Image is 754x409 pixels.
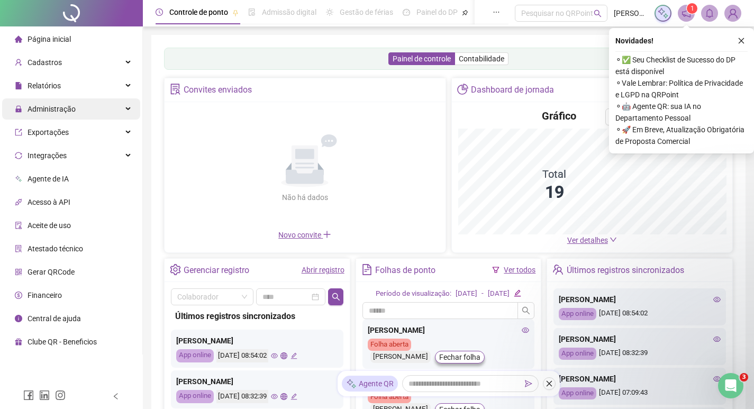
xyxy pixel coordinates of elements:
[256,192,353,203] div: Não há dados
[175,310,339,323] div: Últimos registros sincronizados
[559,387,721,399] div: [DATE] 07:09:43
[326,8,333,16] span: sun
[713,335,721,343] span: eye
[615,124,748,147] span: ⚬ 🚀 Em Breve, Atualização Obrigatória de Proposta Comercial
[15,152,22,159] span: sync
[28,58,62,67] span: Cadastros
[15,315,22,322] span: info-circle
[462,10,468,16] span: pushpin
[15,338,22,346] span: gift
[376,288,451,299] div: Período de visualização:
[361,264,373,275] span: file-text
[176,335,338,347] div: [PERSON_NAME]
[28,268,75,276] span: Gerar QRCode
[522,326,529,334] span: eye
[456,288,477,299] div: [DATE]
[567,261,684,279] div: Últimos registros sincronizados
[15,105,22,113] span: lock
[559,387,596,399] div: App online
[687,3,697,14] sup: 1
[332,293,340,301] span: search
[740,373,748,381] span: 3
[184,81,252,99] div: Convites enviados
[28,291,62,299] span: Financeiro
[504,266,535,274] a: Ver todos
[340,8,393,16] span: Gestão de férias
[15,222,22,229] span: audit
[280,393,287,400] span: global
[271,393,278,400] span: eye
[559,373,721,385] div: [PERSON_NAME]
[725,5,741,21] img: 85622
[156,8,163,16] span: clock-circle
[594,10,602,17] span: search
[15,129,22,136] span: export
[28,244,83,253] span: Atestado técnico
[216,390,268,403] div: [DATE] 08:32:39
[439,351,480,363] span: Fechar folha
[28,221,71,230] span: Aceite de uso
[559,348,596,360] div: App online
[559,308,596,320] div: App online
[28,128,69,137] span: Exportações
[552,264,564,275] span: team
[262,8,316,16] span: Admissão digital
[169,8,228,16] span: Controle de ponto
[39,390,50,401] span: linkedin
[368,339,411,351] div: Folha aberta
[15,198,22,206] span: api
[15,82,22,89] span: file
[471,81,554,99] div: Dashboard de jornada
[23,390,34,401] span: facebook
[15,59,22,66] span: user-add
[271,352,278,359] span: eye
[514,289,521,296] span: edit
[738,37,745,44] span: close
[713,296,721,303] span: eye
[170,264,181,275] span: setting
[176,390,214,403] div: App online
[15,292,22,299] span: dollar
[15,35,22,43] span: home
[559,333,721,345] div: [PERSON_NAME]
[559,348,721,360] div: [DATE] 08:32:39
[368,391,411,403] div: Folha aberta
[713,375,721,383] span: eye
[28,81,61,90] span: Relatórios
[691,5,694,12] span: 1
[55,390,66,401] span: instagram
[28,151,67,160] span: Integrações
[610,236,617,243] span: down
[567,236,617,244] a: Ver detalhes down
[567,236,608,244] span: Ver detalhes
[457,84,468,95] span: pie-chart
[184,261,249,279] div: Gerenciar registro
[546,380,553,387] span: close
[290,393,297,400] span: edit
[342,376,398,392] div: Agente QR
[248,8,256,16] span: file-done
[28,35,71,43] span: Página inicial
[280,352,287,359] span: global
[525,380,532,387] span: send
[542,108,576,123] h4: Gráfico
[176,349,214,362] div: App online
[15,245,22,252] span: solution
[403,8,410,16] span: dashboard
[615,35,653,47] span: Novidades !
[28,175,69,183] span: Agente de IA
[657,7,669,19] img: sparkle-icon.fc2bf0ac1784a2077858766a79e2daf3.svg
[705,8,714,18] span: bell
[28,338,97,346] span: Clube QR - Beneficios
[559,294,721,305] div: [PERSON_NAME]
[718,373,743,398] iframe: Intercom live chat
[492,266,499,274] span: filter
[170,84,181,95] span: solution
[375,261,435,279] div: Folhas de ponto
[28,105,76,113] span: Administração
[615,101,748,124] span: ⚬ 🤖 Agente QR: sua IA no Departamento Pessoal
[28,314,81,323] span: Central de ajuda
[393,54,451,63] span: Painel de controle
[278,231,331,239] span: Novo convite
[559,308,721,320] div: [DATE] 08:54:02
